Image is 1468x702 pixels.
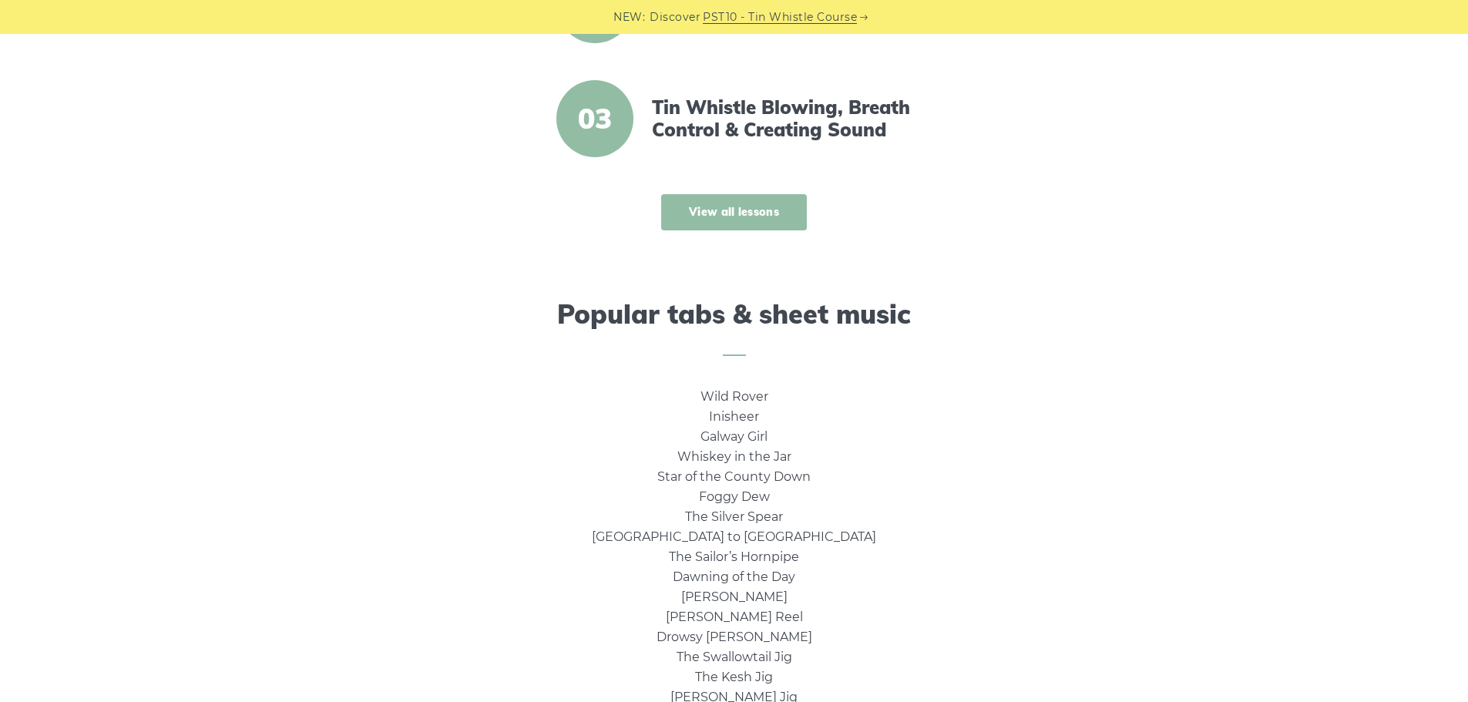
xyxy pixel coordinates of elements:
[650,8,700,26] span: Discover
[613,8,645,26] span: NEW:
[677,449,791,464] a: Whiskey in the Jar
[556,80,633,157] span: 03
[666,610,803,624] a: [PERSON_NAME] Reel
[709,409,759,424] a: Inisheer
[695,670,773,684] a: The Kesh Jig
[699,489,770,504] a: Foggy Dew
[677,650,792,664] a: The Swallowtail Jig
[669,549,799,564] a: The Sailor’s Hornpipe
[673,569,795,584] a: Dawning of the Day
[300,299,1169,357] h2: Popular tabs & sheet music
[652,96,917,141] a: Tin Whistle Blowing, Breath Control & Creating Sound
[703,8,857,26] a: PST10 - Tin Whistle Course
[681,589,788,604] a: [PERSON_NAME]
[592,529,876,544] a: [GEOGRAPHIC_DATA] to [GEOGRAPHIC_DATA]
[700,389,768,404] a: Wild Rover
[685,509,783,524] a: The Silver Spear
[661,194,807,230] a: View all lessons
[700,429,768,444] a: Galway Girl
[657,469,811,484] a: Star of the County Down
[657,630,812,644] a: Drowsy [PERSON_NAME]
